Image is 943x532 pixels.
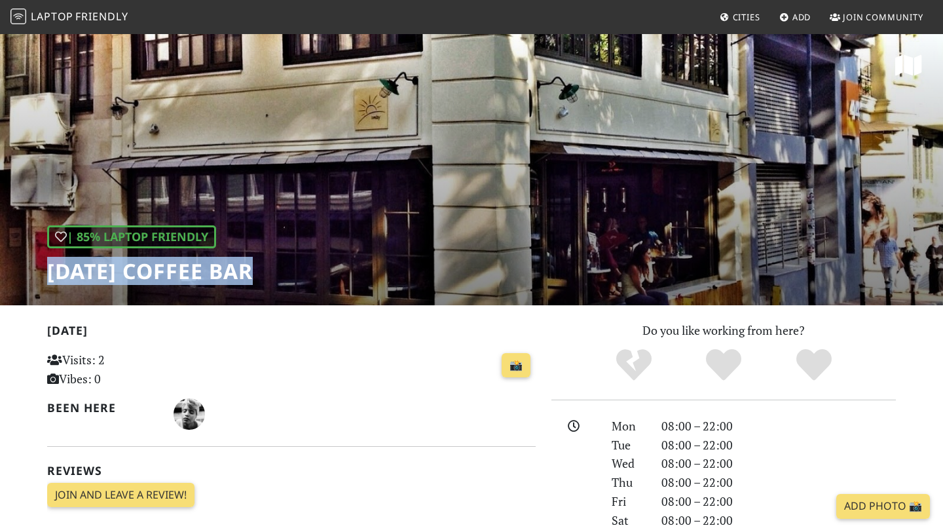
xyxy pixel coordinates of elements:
a: Add Photo 📸 [836,494,930,519]
span: Natalija Lazovic [174,405,205,421]
p: Visits: 2 Vibes: 0 [47,351,200,389]
div: | 85% Laptop Friendly [47,225,216,248]
div: Yes [678,347,769,383]
h2: Been here [47,401,158,415]
div: Fri [604,492,654,511]
div: 08:00 – 22:00 [654,473,904,492]
div: Thu [604,473,654,492]
div: 08:00 – 22:00 [654,436,904,455]
a: 📸 [502,353,530,378]
span: Join Community [843,11,923,23]
a: LaptopFriendly LaptopFriendly [10,6,128,29]
span: Cities [733,11,760,23]
div: Mon [604,417,654,436]
h1: [DATE] Coffee Bar [47,259,253,284]
span: Laptop [31,9,73,24]
p: Do you like working from here? [551,321,896,340]
h2: [DATE] [47,324,536,343]
a: Join Community [824,5,929,29]
div: Wed [604,454,654,473]
div: Definitely! [769,347,859,383]
a: Join and leave a review! [47,483,194,508]
div: Tue [604,436,654,455]
div: Sat [604,511,654,530]
a: Cities [714,5,766,29]
div: 08:00 – 22:00 [654,417,904,436]
span: Add [792,11,811,23]
a: Add [774,5,817,29]
div: 08:00 – 22:00 [654,511,904,530]
div: 08:00 – 22:00 [654,492,904,511]
div: No [589,347,679,383]
img: 867-natalija.jpg [174,398,205,430]
span: Friendly [75,9,128,24]
img: LaptopFriendly [10,9,26,24]
h2: Reviews [47,464,536,478]
div: 08:00 – 22:00 [654,454,904,473]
